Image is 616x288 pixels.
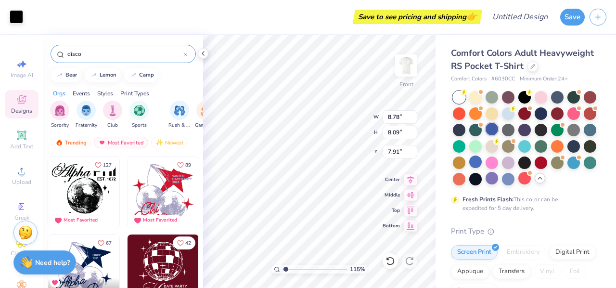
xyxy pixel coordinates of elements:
div: filter for Club [103,101,122,129]
img: trend_line.gif [90,72,98,78]
div: filter for Fraternity [76,101,97,129]
div: camp [139,72,154,78]
button: camp [124,68,158,82]
button: Save [560,9,585,26]
div: Digital Print [549,245,596,260]
span: Upload [12,178,31,186]
div: Embroidery [500,245,546,260]
span: Comfort Colors [451,75,487,83]
span: Image AI [11,71,33,79]
div: filter for Sorority [50,101,69,129]
div: Transfers [492,264,531,279]
img: Sports Image [134,105,145,116]
img: 736cf72a-f932-498a-9223-24ab26d2e142 [48,157,119,228]
span: Game Day [195,122,217,129]
button: filter button [168,101,191,129]
div: Save to see pricing and shipping [355,10,480,24]
span: Greek [14,214,29,222]
span: Add Text [10,143,33,150]
button: Like [173,158,195,171]
button: filter button [76,101,97,129]
span: Bottom [383,223,400,229]
span: # 6030CC [491,75,515,83]
div: Trending [51,137,91,148]
span: 42 [185,241,191,246]
span: Rush & Bid [168,122,191,129]
div: bear [65,72,77,78]
input: Untitled Design [485,7,555,26]
button: filter button [195,101,217,129]
span: 👉 [466,11,477,22]
div: Applique [451,264,489,279]
span: Comfort Colors Adult Heavyweight RS Pocket T-Shirt [451,47,594,72]
div: Orgs [53,89,65,98]
span: Minimum Order: 24 + [520,75,568,83]
button: filter button [50,101,69,129]
div: lemon [100,72,116,78]
button: Like [93,236,116,249]
button: Like [90,158,116,171]
div: filter for Rush & Bid [168,101,191,129]
img: Front [397,56,416,75]
div: filter for Game Day [195,101,217,129]
div: This color can be expedited for 5 day delivery. [462,195,581,212]
span: Fraternity [76,122,97,129]
strong: Need help? [35,258,70,267]
button: Like [173,236,195,249]
button: bear [51,68,81,82]
span: Middle [383,192,400,198]
input: Try "Alpha" [66,49,183,59]
div: Styles [97,89,113,98]
span: Club [107,122,118,129]
button: lemon [85,68,121,82]
div: Print Types [120,89,149,98]
img: Newest.gif [155,139,163,146]
img: Game Day Image [201,105,212,116]
button: filter button [103,101,122,129]
span: Clipart & logos [5,249,38,265]
img: Club Image [107,105,118,116]
strong: Fresh Prints Flash: [462,196,513,203]
div: Vinyl [534,264,561,279]
img: most_fav.gif [98,139,106,146]
div: Most Favorited [94,137,148,148]
div: Screen Print [451,245,498,260]
img: Sorority Image [54,105,65,116]
span: Designs [11,107,32,115]
div: Foil [564,264,586,279]
div: filter for Sports [129,101,149,129]
img: trend_line.gif [56,72,64,78]
img: Fraternity Image [81,105,91,116]
span: 67 [106,241,112,246]
div: Events [73,89,90,98]
img: trending.gif [55,139,63,146]
span: Top [383,207,400,214]
span: 115 % [350,265,365,274]
div: Front [399,80,413,89]
img: 73649190-bb46-4cfd-8479-7d7731598411 [128,157,199,228]
div: Print Type [451,226,597,237]
img: dde50f01-25d9-4945-a5ac-967deac41438 [198,157,269,228]
span: 89 [185,163,191,168]
img: trend_line.gif [129,72,137,78]
button: filter button [129,101,149,129]
img: Rush & Bid Image [174,105,185,116]
div: Most Favorited [64,217,98,224]
span: Center [383,176,400,183]
div: Most Favorited [143,217,177,224]
span: Sorority [51,122,69,129]
img: e15c784c-064e-4516-9fc1-e170983d43b4 [119,157,190,228]
span: 127 [103,163,112,168]
span: Sports [132,122,147,129]
div: Newest [151,137,188,148]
